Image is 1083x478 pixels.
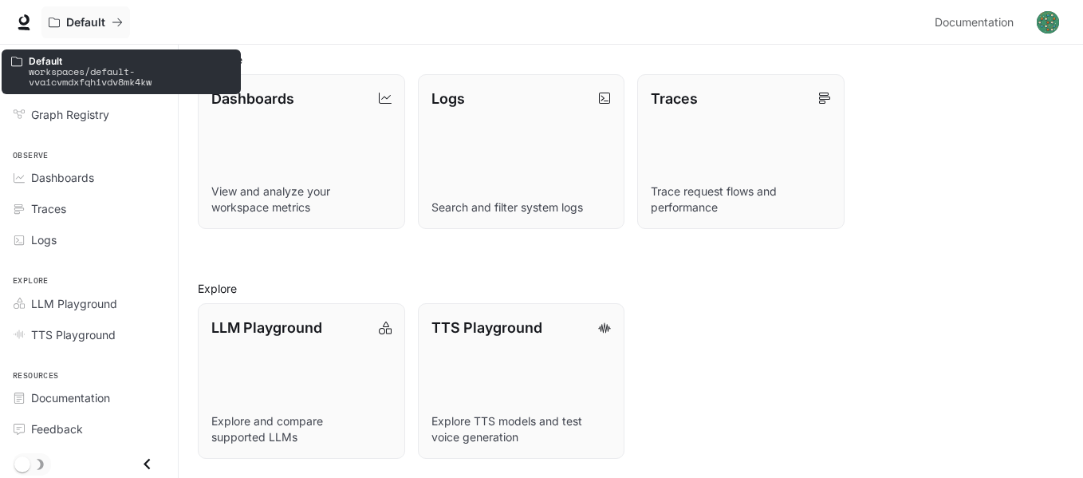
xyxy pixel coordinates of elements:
[198,51,1064,68] h2: Observe
[29,66,231,87] p: workspaces/default-vvaicvmdxfqhivdv8mk4kw
[31,326,116,343] span: TTS Playground
[935,13,1014,33] span: Documentation
[6,195,171,223] a: Traces
[14,455,30,472] span: Dark mode toggle
[31,389,110,406] span: Documentation
[431,413,612,445] p: Explore TTS models and test voice generation
[928,6,1026,38] a: Documentation
[418,303,625,459] a: TTS PlaygroundExplore TTS models and test voice generation
[6,384,171,412] a: Documentation
[31,200,66,217] span: Traces
[198,74,405,230] a: DashboardsView and analyze your workspace metrics
[31,421,83,437] span: Feedback
[6,226,171,254] a: Logs
[29,56,231,66] p: Default
[651,184,831,215] p: Trace request flows and performance
[1032,6,1064,38] button: User avatar
[1037,11,1059,34] img: User avatar
[6,290,171,318] a: LLM Playground
[6,164,171,192] a: Dashboards
[431,199,612,215] p: Search and filter system logs
[6,101,171,128] a: Graph Registry
[198,303,405,459] a: LLM PlaygroundExplore and compare supported LLMs
[198,280,1064,297] h2: Explore
[431,88,465,109] p: Logs
[211,317,322,338] p: LLM Playground
[6,415,171,443] a: Feedback
[651,88,698,109] p: Traces
[31,295,117,312] span: LLM Playground
[637,74,845,230] a: TracesTrace request flows and performance
[211,88,294,109] p: Dashboards
[6,321,171,349] a: TTS Playground
[211,413,392,445] p: Explore and compare supported LLMs
[66,16,105,30] p: Default
[31,169,94,186] span: Dashboards
[418,74,625,230] a: LogsSearch and filter system logs
[31,106,109,123] span: Graph Registry
[431,317,542,338] p: TTS Playground
[211,184,392,215] p: View and analyze your workspace metrics
[31,231,57,248] span: Logs
[41,6,130,38] button: All workspaces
